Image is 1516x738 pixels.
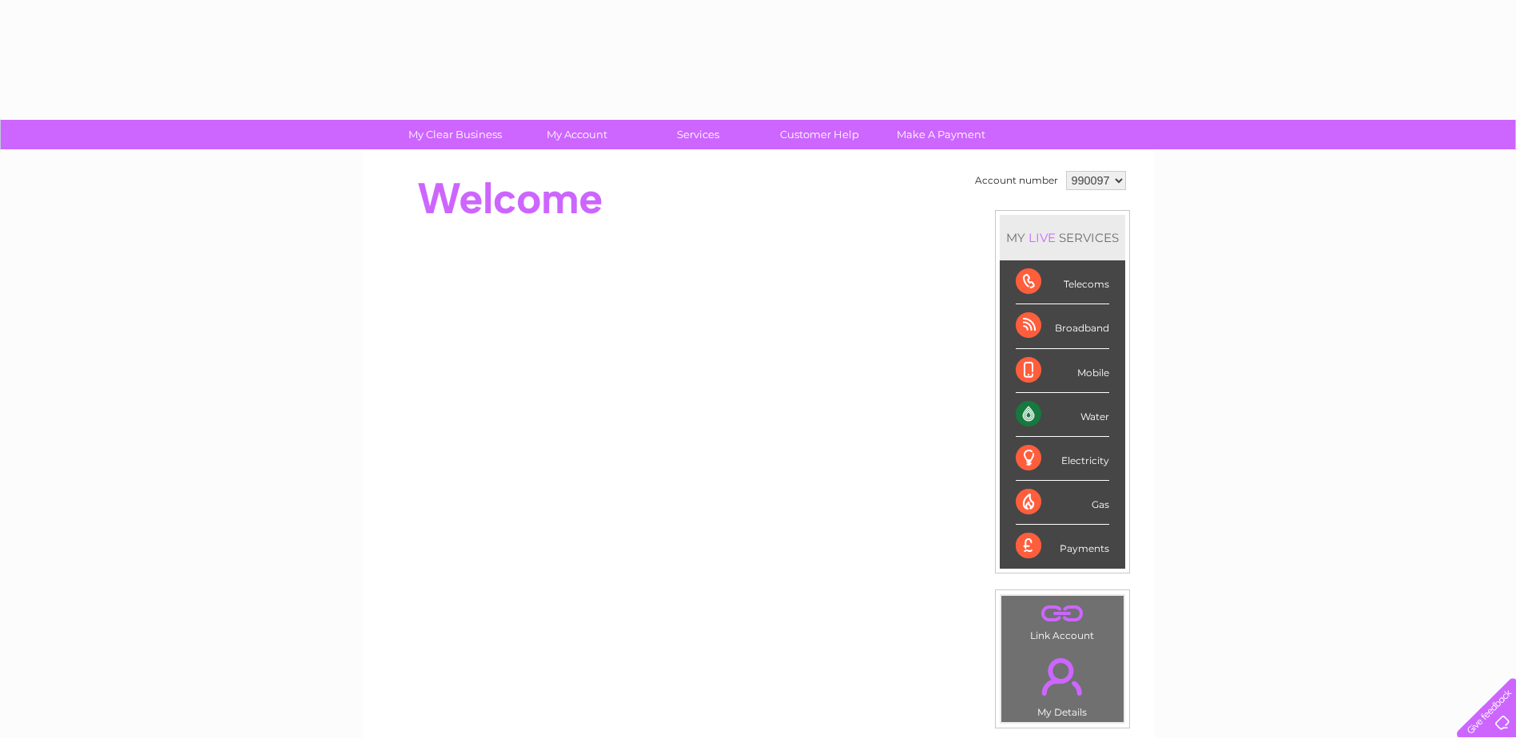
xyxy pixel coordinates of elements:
[1016,349,1109,393] div: Mobile
[754,120,885,149] a: Customer Help
[971,167,1062,194] td: Account number
[1016,437,1109,481] div: Electricity
[389,120,521,149] a: My Clear Business
[1016,260,1109,304] div: Telecoms
[1000,215,1125,260] div: MY SERVICES
[1025,230,1059,245] div: LIVE
[875,120,1007,149] a: Make A Payment
[1001,645,1124,723] td: My Details
[1005,649,1120,704] a: .
[511,120,643,149] a: My Account
[1016,481,1109,525] div: Gas
[1005,600,1120,628] a: .
[1016,525,1109,568] div: Payments
[1001,595,1124,645] td: Link Account
[1016,304,1109,348] div: Broadband
[1016,393,1109,437] div: Water
[632,120,764,149] a: Services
